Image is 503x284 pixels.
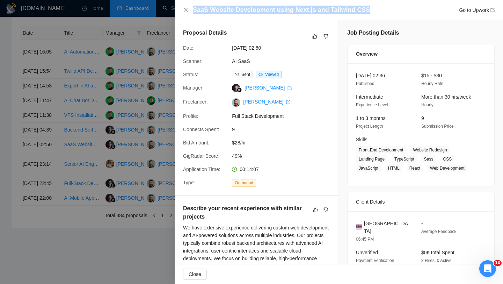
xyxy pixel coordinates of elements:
[311,32,319,41] button: like
[440,155,454,163] span: CSS
[245,85,292,91] a: [PERSON_NAME] export
[232,139,337,147] span: $28/hr
[312,34,317,39] span: like
[490,8,495,12] span: export
[183,127,219,132] span: Connects Spent:
[258,72,263,77] span: eye
[421,102,433,107] span: Hourly
[356,102,388,107] span: Experience Level
[243,99,290,105] a: [PERSON_NAME] export
[265,72,279,77] span: Viewed
[189,270,201,278] span: Close
[183,29,227,37] h5: Proposal Details
[392,155,417,163] span: TypeScript
[183,45,195,51] span: Date:
[356,124,383,129] span: Project Length
[232,167,237,172] span: clock-circle
[232,126,337,133] span: 9
[322,206,330,214] button: dislike
[421,229,457,234] span: Average Feedback
[235,72,239,77] span: mail
[356,137,367,142] span: Skills
[421,94,471,100] span: More than 30 hrs/week
[421,155,436,163] span: Sass
[410,146,450,154] span: Website Redesign
[311,206,320,214] button: like
[427,164,467,172] span: Web Development
[494,260,502,266] span: 10
[183,113,198,119] span: Profile:
[286,100,290,104] span: export
[421,258,452,263] span: 3 Hires, 0 Active
[421,221,423,226] span: -
[356,94,383,100] span: Intermediate
[347,29,399,37] h5: Job Posting Details
[356,155,387,163] span: Landing Page
[183,58,203,64] span: Scanner:
[356,164,381,172] span: JavaScript
[183,7,189,13] button: Close
[183,204,308,221] h5: Describe your recent experience with similar projects
[232,152,337,160] span: 49%
[183,85,204,91] span: Manager:
[459,7,495,13] a: Go to Upworkexport
[241,72,250,77] span: Sent
[183,7,189,13] span: close
[232,112,337,120] span: Full Stack Development
[356,50,378,58] span: Overview
[232,58,250,64] a: AI SaaS
[287,86,292,90] span: export
[183,72,198,77] span: Status:
[183,153,219,159] span: GigRadar Score:
[322,32,330,41] button: dislike
[356,237,374,242] span: 06:45 PM
[232,179,256,187] span: Outbound
[323,34,328,39] span: dislike
[356,258,394,263] span: Payment Verification
[323,207,328,213] span: dislike
[479,260,496,277] iframe: Intercom live chat
[356,115,386,121] span: 1 to 3 months
[356,146,406,154] span: Front-End Development
[183,99,208,105] span: Freelancer:
[421,124,454,129] span: Submission Price
[240,166,259,172] span: 00:14:07
[356,73,385,78] span: [DATE] 02:36
[356,250,378,255] span: Unverified
[421,73,442,78] span: $15 - $30
[313,207,318,213] span: like
[364,220,410,235] span: [GEOGRAPHIC_DATA]
[385,164,402,172] span: HTML
[356,192,486,211] div: Client Details
[421,81,443,86] span: Hourly Rate
[356,81,374,86] span: Published
[421,115,424,121] span: 9
[232,98,240,107] img: c1-JWQDXWEy3CnA6sRtFzzU22paoDq5cZnWyBNc3HWqwvuW0qNnjm1CMP-YmbEEtPC
[183,140,210,145] span: Bid Amount:
[183,269,207,280] button: Close
[356,223,362,231] img: 🇺🇸
[232,44,337,52] span: [DATE] 02:50
[237,87,242,92] img: gigradar-bm.png
[407,164,423,172] span: React
[183,180,195,185] span: Type:
[183,166,220,172] span: Application Time:
[421,250,454,255] span: $0K Total Spent
[193,6,370,14] h4: SaaS Website Development using Next.js and Tailwind CSS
